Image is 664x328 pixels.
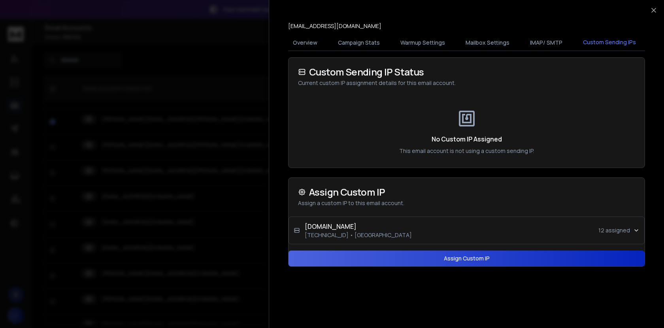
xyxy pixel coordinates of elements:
p: Current custom IP assignment details for this email account. [298,79,635,87]
button: Mailbox Settings [461,34,514,51]
p: Assign a custom IP to this email account. [298,199,635,207]
button: Campaign Stats [333,34,385,51]
button: Assign Custom IP [289,251,645,266]
p: This email account is not using a custom sending IP. [289,147,645,155]
p: [EMAIL_ADDRESS][DOMAIN_NAME] [288,22,381,30]
h3: Assign Custom IP [298,187,635,197]
button: Warmup Settings [396,34,450,51]
p: [DOMAIN_NAME] [305,222,412,231]
h3: Custom Sending IP Status [298,67,635,77]
button: IMAP/ SMTP [525,34,567,51]
button: Custom Sending IPs [578,34,641,52]
span: 12 assigned [598,226,630,234]
button: Overview [288,34,322,51]
p: [TECHNICAL_ID] • [GEOGRAPHIC_DATA] [305,231,412,239]
h3: No Custom IP Assigned [289,134,645,144]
